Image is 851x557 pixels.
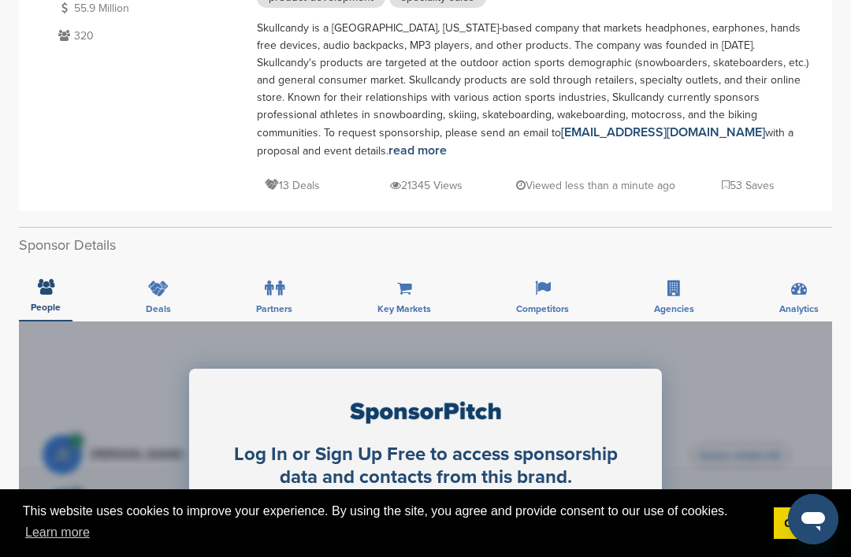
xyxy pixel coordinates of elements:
[654,304,694,314] span: Agencies
[516,176,675,195] p: Viewed less than a minute ago
[561,124,765,140] a: [EMAIL_ADDRESS][DOMAIN_NAME]
[516,304,569,314] span: Competitors
[779,304,819,314] span: Analytics
[265,176,320,195] p: 13 Deals
[146,304,171,314] span: Deals
[388,143,447,158] a: read more
[54,26,241,46] p: 320
[23,521,92,544] a: learn more about cookies
[217,444,634,489] div: Log In or Sign Up Free to access sponsorship data and contacts from this brand.
[774,507,828,539] a: dismiss cookie message
[257,20,808,160] div: Skullcandy is a [GEOGRAPHIC_DATA], [US_STATE]-based company that markets headphones, earphones, h...
[377,304,431,314] span: Key Markets
[256,304,292,314] span: Partners
[31,303,61,312] span: People
[19,235,832,256] h2: Sponsor Details
[23,502,761,544] span: This website uses cookies to improve your experience. By using the site, you agree and provide co...
[390,176,463,195] p: 21345 Views
[722,176,775,195] p: 53 Saves
[788,494,838,544] iframe: Knapp för att öppna meddelandefönstret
